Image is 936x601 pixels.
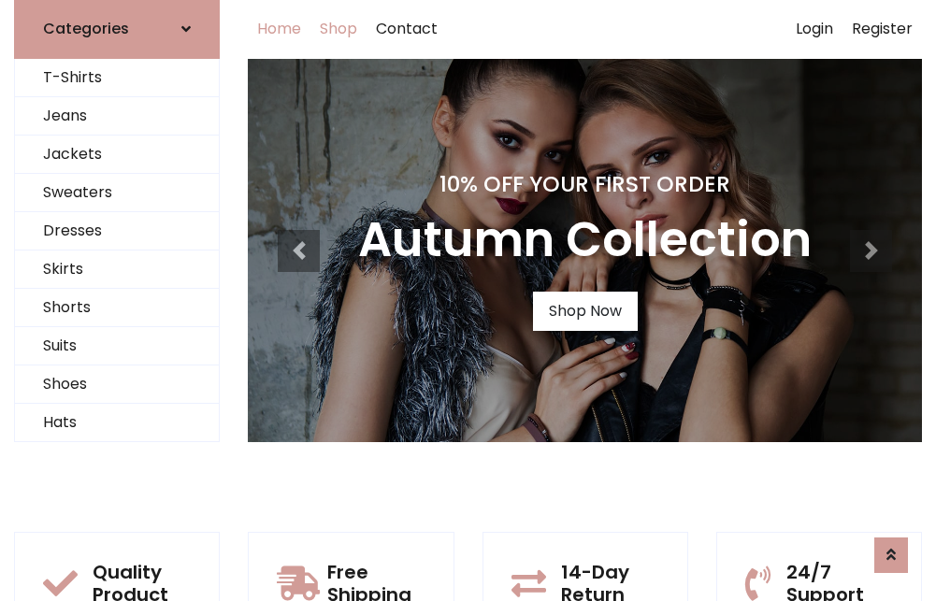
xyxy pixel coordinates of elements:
a: Dresses [15,212,219,250]
a: T-Shirts [15,59,219,97]
h4: 10% Off Your First Order [358,171,812,197]
a: Shorts [15,289,219,327]
h6: Categories [43,20,129,37]
h3: Autumn Collection [358,212,812,269]
a: Sweaters [15,174,219,212]
a: Jackets [15,136,219,174]
a: Shoes [15,365,219,404]
a: Skirts [15,250,219,289]
a: Shop Now [533,292,638,331]
a: Hats [15,404,219,442]
a: Suits [15,327,219,365]
a: Jeans [15,97,219,136]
